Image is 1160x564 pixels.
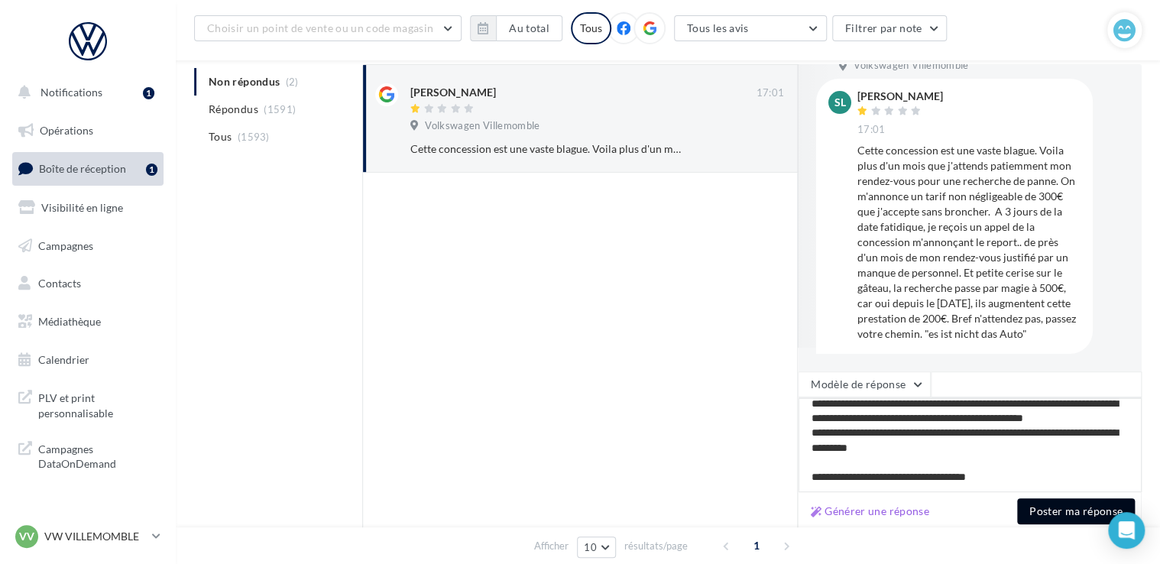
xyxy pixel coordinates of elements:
span: Opérations [40,124,93,137]
span: (1593) [238,131,270,143]
a: Calendrier [9,344,167,376]
span: 17:01 [857,123,886,137]
a: Opérations [9,115,167,147]
span: Contacts [38,277,81,290]
div: [PERSON_NAME] [410,85,496,100]
span: Afficher [534,539,569,553]
span: Campagnes DataOnDemand [38,439,157,472]
span: Notifications [41,86,102,99]
button: 10 [577,536,616,558]
a: Visibilité en ligne [9,192,167,224]
span: 17:01 [756,86,784,100]
span: Choisir un point de vente ou un code magasin [207,21,433,34]
button: Générer une réponse [805,502,935,520]
span: Campagnes [38,238,93,251]
div: 1 [146,164,157,176]
a: PLV et print personnalisable [9,381,167,426]
span: Volkswagen Villemomble [854,59,968,73]
p: VW VILLEMOMBLE [44,529,146,544]
span: VV [19,529,34,544]
span: résultats/page [624,539,688,553]
a: Campagnes DataOnDemand [9,433,167,478]
button: Notifications 1 [9,76,160,109]
div: Open Intercom Messenger [1108,512,1145,549]
a: Campagnes [9,230,167,262]
span: Visibilité en ligne [41,201,123,214]
span: Médiathèque [38,315,101,328]
span: Tous les avis [687,21,749,34]
a: VV VW VILLEMOMBLE [12,522,164,551]
span: Sl [834,95,846,110]
div: Tous [571,12,611,44]
button: Filtrer par note [832,15,948,41]
button: Choisir un point de vente ou un code magasin [194,15,462,41]
button: Modèle de réponse [798,371,931,397]
a: Contacts [9,267,167,300]
button: Tous les avis [674,15,827,41]
button: Poster ma réponse [1017,498,1135,524]
button: Au total [470,15,562,41]
span: 10 [584,541,597,553]
div: Cette concession est une vaste blague. Voila plus d'un mois que j'attends patiemment mon rendez-v... [857,143,1081,342]
button: Au total [496,15,562,41]
span: Répondus [209,102,258,117]
div: Cette concession est une vaste blague. Voila plus d'un mois que j'attends patiemment mon rendez-v... [410,141,685,157]
span: Boîte de réception [39,162,126,175]
span: Calendrier [38,353,89,366]
span: Volkswagen Villemomble [425,119,539,133]
span: PLV et print personnalisable [38,387,157,420]
span: Tous [209,129,232,144]
span: 1 [744,533,769,558]
div: [PERSON_NAME] [857,91,943,102]
a: Boîte de réception1 [9,152,167,185]
a: Médiathèque [9,306,167,338]
span: (1591) [264,103,296,115]
div: 1 [143,87,154,99]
